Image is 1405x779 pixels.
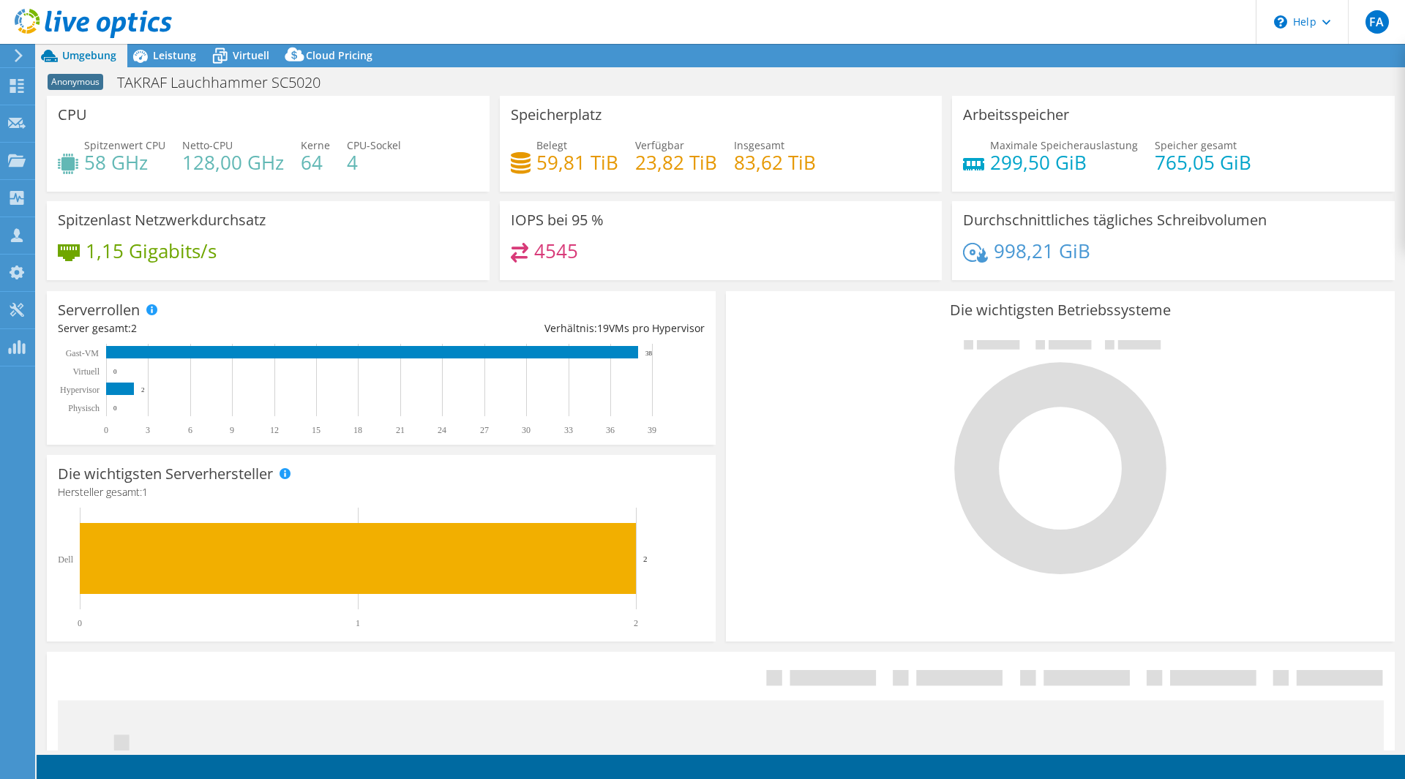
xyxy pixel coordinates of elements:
h4: 64 [301,154,330,170]
text: 33 [564,425,573,435]
h4: Hersteller gesamt: [58,484,705,500]
h3: Die wichtigsten Serverhersteller [58,466,273,482]
h4: 299,50 GiB [990,154,1138,170]
text: Physisch [68,403,100,413]
text: 27 [480,425,489,435]
span: Leistung [153,48,196,62]
h4: 1,15 Gigabits/s [86,243,217,259]
text: 0 [113,404,117,412]
text: 21 [396,425,405,435]
h3: CPU [58,107,87,123]
h4: 998,21 GiB [994,243,1090,259]
text: Gast-VM [66,348,100,358]
span: Maximale Speicherauslastung [990,138,1138,152]
span: Verfügbar [635,138,684,152]
text: 2 [141,386,145,394]
h4: 4545 [534,243,578,259]
h1: TAKRAF Lauchhammer SC5020 [110,75,343,91]
span: Virtuell [233,48,269,62]
text: Virtuell [72,366,100,377]
span: Netto-CPU [182,138,233,152]
span: Anonymous [48,74,103,90]
div: Server gesamt: [58,320,381,336]
h3: Speicherplatz [511,107,602,123]
span: Insgesamt [734,138,784,152]
div: Verhältnis: VMs pro Hypervisor [381,320,705,336]
text: 12 [270,425,279,435]
text: 15 [312,425,321,435]
span: 19 [597,321,609,335]
span: Cloud Pricing [306,48,372,62]
span: FA [1365,10,1389,34]
h3: Die wichtigsten Betriebssysteme [737,302,1384,318]
h3: Durchschnittliches tägliches Schreibvolumen [963,212,1267,228]
text: 30 [522,425,531,435]
h4: 765,05 GiB [1155,154,1251,170]
span: Umgebung [62,48,116,62]
text: 24 [438,425,446,435]
h4: 128,00 GHz [182,154,284,170]
text: 38 [645,350,653,357]
text: 6 [188,425,192,435]
text: 1 [356,618,360,628]
h4: 4 [347,154,401,170]
span: 1 [142,485,148,499]
text: 2 [634,618,638,628]
span: Belegt [536,138,567,152]
h4: 83,62 TiB [734,154,816,170]
span: Kerne [301,138,330,152]
h3: Spitzenlast Netzwerkdurchsatz [58,212,266,228]
span: Spitzenwert CPU [84,138,165,152]
text: 0 [104,425,108,435]
text: Hypervisor [60,385,100,395]
h3: Serverrollen [58,302,140,318]
span: 2 [131,321,137,335]
text: Dell [58,554,73,565]
text: 2 [643,554,648,563]
text: 36 [606,425,615,435]
text: 0 [78,618,82,628]
h4: 58 GHz [84,154,165,170]
svg: \n [1274,15,1287,29]
text: 0 [113,368,117,375]
text: 18 [353,425,362,435]
text: 3 [146,425,150,435]
span: Speicher gesamt [1155,138,1237,152]
text: 39 [648,425,656,435]
span: CPU-Sockel [347,138,401,152]
h3: IOPS bei 95 % [511,212,604,228]
h3: Arbeitsspeicher [963,107,1069,123]
h4: 23,82 TiB [635,154,717,170]
text: 9 [230,425,234,435]
h4: 59,81 TiB [536,154,618,170]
